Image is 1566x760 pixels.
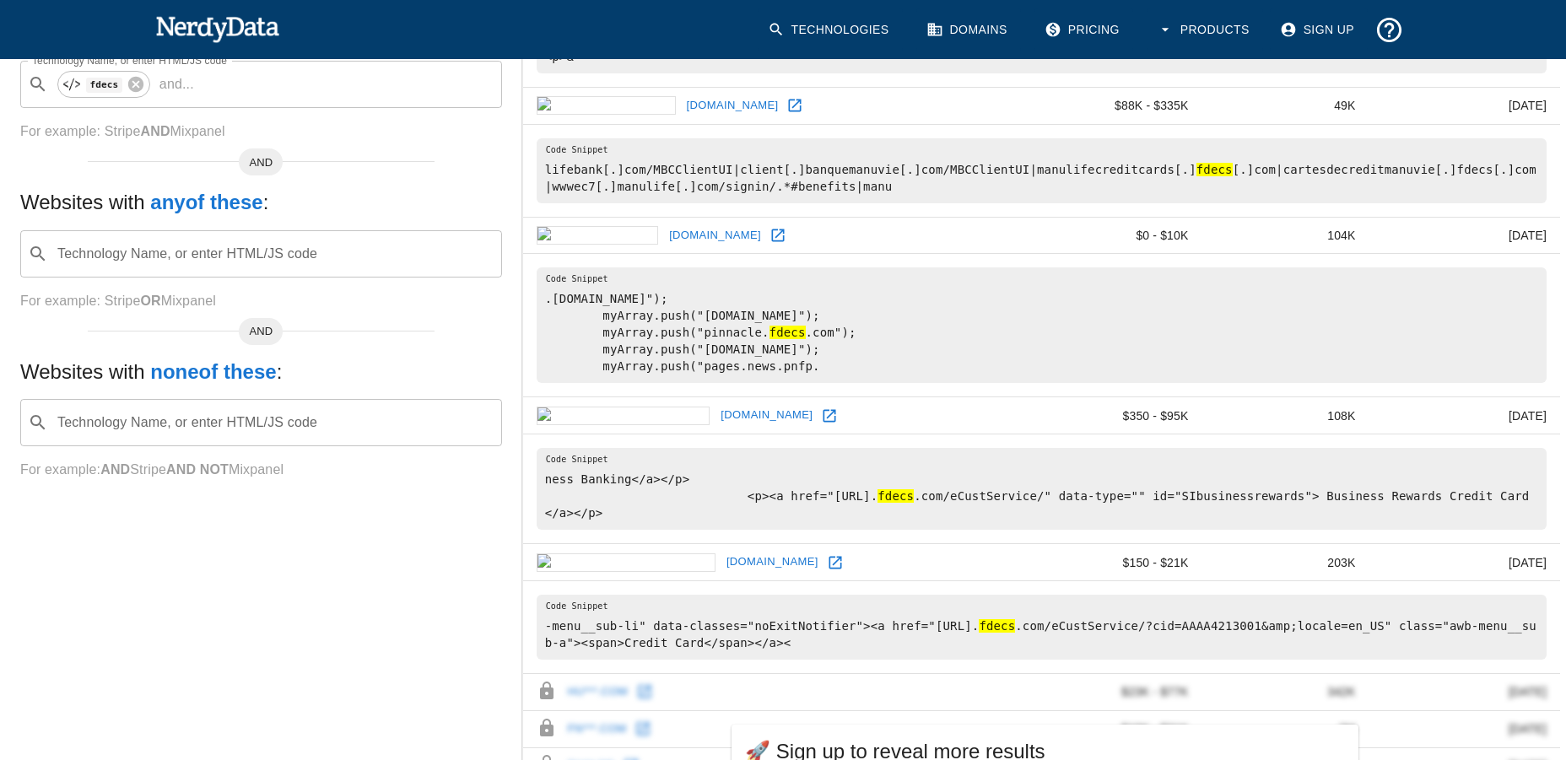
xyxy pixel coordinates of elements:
[537,553,715,572] img: herringbank.com icon
[665,223,765,249] a: [DOMAIN_NAME]
[32,53,227,67] label: Technology Name, or enter HTML/JS code
[150,191,262,213] b: any of these
[537,595,1547,660] pre: -menu__sub-li" data-classes="noExitNotifier"><a href="[URL]. .com/eCustService/?cid=AAAA4213001&a...
[20,358,502,385] h5: Websites with :
[1024,87,1201,124] td: $88K - $335K
[166,462,229,477] b: AND NOT
[57,71,150,98] div: fdecs
[537,138,1547,203] pre: lifebank[.]com/MBCClientUI|client[.]banquemanuvie[.]com/MBCClientUI|manulifecreditcards[.] [.]com...
[20,121,502,142] p: For example: Stripe Mixpanel
[1369,397,1560,434] td: [DATE]
[537,407,710,425] img: firstpremier.com icon
[100,462,130,477] b: AND
[537,96,676,115] img: manulife.ca icon
[20,189,502,216] h5: Websites with :
[20,291,502,311] p: For example: Stripe Mixpanel
[1368,8,1411,51] button: Support and Documentation
[20,460,502,480] p: For example: Stripe Mixpanel
[683,93,783,119] a: [DOMAIN_NAME]
[1201,217,1369,254] td: 104K
[1270,8,1368,51] a: Sign Up
[1369,544,1560,581] td: [DATE]
[1024,397,1201,434] td: $350 - $95K
[1201,87,1369,124] td: 49K
[537,226,658,245] img: pnfp.com icon
[153,74,201,94] p: and ...
[769,326,806,339] hl: fdecs
[817,403,842,429] a: Open firstpremier.com in new window
[140,294,160,308] b: OR
[722,549,823,575] a: [DOMAIN_NAME]
[537,267,1547,383] pre: .[DOMAIN_NAME]"); myArray.push("[DOMAIN_NAME]"); myArray.push("pinnacle. .com"); myArray.push("[D...
[1034,8,1133,51] a: Pricing
[765,223,791,248] a: Open pnfp.com in new window
[239,154,283,171] span: AND
[1369,217,1560,254] td: [DATE]
[758,8,903,51] a: Technologies
[86,78,122,92] code: fdecs
[140,124,170,138] b: AND
[716,402,817,429] a: [DOMAIN_NAME]
[1024,544,1201,581] td: $150 - $21K
[1201,544,1369,581] td: 203K
[877,489,914,503] hl: fdecs
[239,323,283,340] span: AND
[1369,87,1560,124] td: [DATE]
[1024,217,1201,254] td: $0 - $10K
[155,12,279,46] img: NerdyData.com
[1196,163,1233,176] hl: fdecs
[1201,397,1369,434] td: 108K
[782,93,807,118] a: Open manulife.ca in new window
[537,448,1547,530] pre: ness Banking</a></p> <p><a href="[URL]. .com/eCustService/" data-type="" id="SIbusinessrewards"> ...
[150,360,276,383] b: none of these
[916,8,1021,51] a: Domains
[823,550,848,575] a: Open herringbank.com in new window
[979,619,1015,633] hl: fdecs
[1147,8,1263,51] button: Products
